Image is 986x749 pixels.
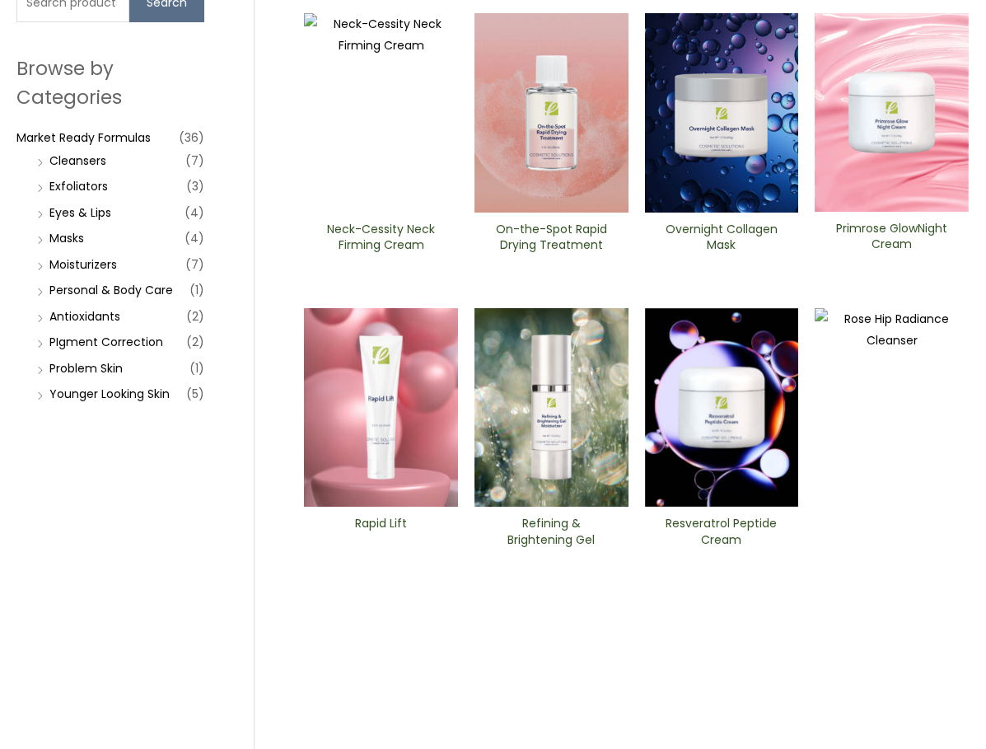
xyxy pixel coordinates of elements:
a: Exfoliators [49,178,108,194]
a: On-the-Spot ​Rapid Drying Treatment [488,222,614,259]
a: Antioxidants [49,308,120,325]
span: (2) [186,305,204,328]
span: (7) [185,149,204,172]
h2: On-the-Spot ​Rapid Drying Treatment [488,222,614,253]
img: On-the-Spot ​Rapid Drying Treatment [474,13,629,212]
a: Personal & Body Care [49,282,173,298]
a: Masks [49,230,84,246]
a: Eyes & Lips [49,204,111,221]
span: (2) [186,330,204,353]
span: (1) [189,357,204,380]
img: Resveratrol ​Peptide Cream [645,308,799,507]
h2: Neck-Cessity Neck Firming Cream [318,222,444,253]
h2: Resveratrol Peptide Cream [658,516,784,547]
a: Cleansers [49,152,106,169]
a: Neck-Cessity Neck Firming Cream [318,222,444,259]
a: Primrose GlowNight Cream [829,221,955,258]
a: Younger Looking Skin [49,386,170,402]
img: Primrose Glow Night Cream [815,13,969,212]
span: (5) [186,382,204,405]
a: Moisturizers [49,256,117,273]
a: PIgment Correction [49,334,163,350]
h2: Primrose GlowNight Cream [829,221,955,252]
span: (1) [189,279,204,302]
a: Resveratrol Peptide Cream [658,516,784,553]
span: (4) [185,227,204,250]
h2: Refining & Brightening Gel Moisturizer [488,516,614,547]
a: Problem Skin [49,360,123,377]
span: (36) [179,126,204,149]
a: Rapid Lift [318,516,444,553]
img: Refining and Brightening Gel Moisturizer [474,308,629,507]
img: Rapid Lift [304,308,458,507]
span: (4) [185,201,204,224]
img: Neck-Cessity Neck Firming Cream [304,13,458,212]
h2: Browse by Categories [16,54,204,110]
a: Refining & Brightening Gel Moisturizer [488,516,614,553]
h2: Rapid Lift [318,516,444,547]
h2: Overnight Collagen Mask [658,222,784,253]
a: Overnight Collagen Mask [658,222,784,259]
a: Market Ready Formulas [16,129,151,146]
span: (7) [185,253,204,276]
img: Overnight Collagen Mask [645,13,799,212]
span: (3) [186,175,204,198]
